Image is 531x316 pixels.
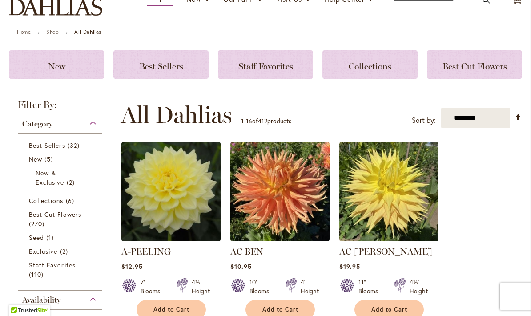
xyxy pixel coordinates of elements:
[121,235,221,243] a: A-Peeling
[262,306,299,313] span: Add to Cart
[218,50,313,79] a: Staff Favorites
[121,246,171,257] a: A-PEELING
[29,196,93,205] a: Collections
[230,246,263,257] a: AC BEN
[241,114,291,128] p: - of products
[410,278,428,296] div: 4½' Height
[66,196,76,205] span: 6
[46,233,56,242] span: 1
[29,219,47,228] span: 270
[36,168,86,187] a: New &amp; Exclusive
[238,61,293,72] span: Staff Favorites
[349,61,391,72] span: Collections
[139,61,183,72] span: Best Sellers
[36,169,64,186] span: New & Exclusive
[442,61,507,72] span: Best Cut Flowers
[427,50,522,79] a: Best Cut Flowers
[371,306,408,313] span: Add to Cart
[22,295,60,305] span: Availability
[29,261,76,269] span: Staff Favorites
[29,247,57,255] span: Exclusive
[322,50,418,79] a: Collections
[339,142,438,241] img: AC Jeri
[121,262,143,271] span: $12.95
[29,141,93,150] a: Best Sellers
[29,196,64,205] span: Collections
[246,117,252,125] span: 16
[153,306,190,313] span: Add to Cart
[29,247,93,256] a: Exclusive
[192,278,210,296] div: 4½' Height
[9,50,104,79] a: New
[339,262,360,271] span: $19.95
[68,141,82,150] span: 32
[301,278,319,296] div: 4' Height
[249,278,274,296] div: 10" Blooms
[339,246,433,257] a: AC [PERSON_NAME]
[412,112,436,129] label: Sort by:
[339,235,438,243] a: AC Jeri
[29,154,93,164] a: New
[241,117,244,125] span: 1
[258,117,267,125] span: 412
[113,50,209,79] a: Best Sellers
[230,235,330,243] a: AC BEN
[29,233,44,242] span: Seed
[22,119,52,129] span: Category
[121,101,232,128] span: All Dahlias
[230,142,330,241] img: AC BEN
[29,210,93,228] a: Best Cut Flowers
[358,278,383,296] div: 11" Blooms
[17,28,31,35] a: Home
[29,233,93,242] a: Seed
[74,28,101,35] strong: All Dahlias
[7,284,32,309] iframe: Launch Accessibility Center
[141,278,165,296] div: 7" Blooms
[29,155,42,163] span: New
[29,141,65,150] span: Best Sellers
[60,247,70,256] span: 2
[230,262,252,271] span: $10.95
[67,178,77,187] span: 2
[46,28,59,35] a: Shop
[9,100,111,114] strong: Filter By:
[29,270,46,279] span: 110
[48,61,65,72] span: New
[121,142,221,241] img: A-Peeling
[29,260,93,279] a: Staff Favorites
[44,154,55,164] span: 5
[29,210,81,219] span: Best Cut Flowers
